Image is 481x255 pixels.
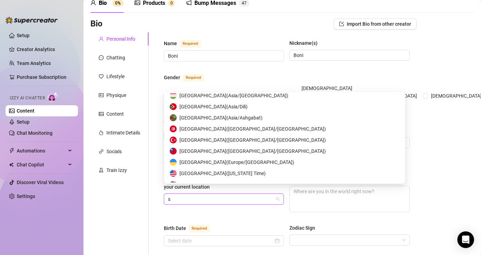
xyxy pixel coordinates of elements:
button: Import Bio from other creator [334,18,417,30]
span: [GEOGRAPHIC_DATA] ( [GEOGRAPHIC_DATA]/[GEOGRAPHIC_DATA] ) [179,136,326,144]
a: Setup [17,119,30,125]
span: import [339,22,344,26]
span: heart [99,74,104,79]
img: tn [170,125,177,132]
input: Nickname(s) [294,51,404,59]
img: tj [170,92,177,99]
img: us [170,170,177,177]
img: tm [170,114,177,121]
img: tr [170,137,177,143]
div: Gender [164,74,180,81]
div: Zodiac Sign [289,224,315,232]
span: [GEOGRAPHIC_DATA] ( Europe/[GEOGRAPHIC_DATA] ) [179,158,294,166]
div: Content [106,110,124,118]
span: [GEOGRAPHIC_DATA] ( Asia/Ashgabat ) [179,114,263,122]
label: Nickname(s) [289,39,322,47]
span: Required [180,40,201,48]
div: Lifestyle [106,73,125,80]
a: Discover Viral Videos [17,180,64,185]
div: Open Intercom Messenger [457,231,474,248]
img: tw [170,148,177,155]
div: Birth Date [164,224,186,232]
span: [GEOGRAPHIC_DATA] ( Central Time ) [179,181,257,188]
a: Settings [17,194,35,199]
span: [GEOGRAPHIC_DATA] ( Asia/Dili ) [179,103,248,110]
span: Import Bio from other creator [347,21,411,27]
div: Nickname(s) [289,39,318,47]
span: Izzy AI Chatter [10,95,45,101]
span: What is your timezone of your current location? If you are currently traveling, choose your curre... [164,161,246,190]
span: idcard [99,93,104,98]
input: Name [168,52,278,60]
span: user [99,36,104,41]
span: Required [189,225,210,232]
img: ua [170,159,177,166]
div: Name [164,40,177,47]
div: Intimate Details [106,129,140,137]
span: thunderbolt [9,148,15,154]
a: Content [17,108,34,114]
label: Birth Date [164,224,217,232]
img: logo-BBDzfeDw.svg [6,17,58,24]
span: Chat Copilot [17,159,66,170]
span: link [99,149,104,154]
span: message [99,55,104,60]
span: 7 [244,1,247,6]
span: [GEOGRAPHIC_DATA] ( [US_STATE] Time ) [179,170,266,177]
a: Chat Monitoring [17,130,53,136]
img: tl [170,103,177,110]
a: Creator Analytics [17,44,72,55]
a: Team Analytics [17,60,51,66]
img: AI Chatter [48,92,58,102]
span: picture [99,112,104,116]
div: Chatting [106,54,125,61]
input: Birth Date [168,237,273,245]
span: 4 [242,1,244,6]
img: Chat Copilot [9,162,14,167]
a: Setup [17,33,30,38]
h3: Bio [90,18,103,30]
div: Personal Info [106,35,135,43]
div: Physique [106,91,126,99]
span: experiment [99,168,104,173]
div: Where did you grow up? [164,120,216,127]
span: [GEOGRAPHIC_DATA] ( Asia/[GEOGRAPHIC_DATA] ) [179,92,288,99]
label: Gender [164,73,211,82]
a: Purchase Subscription [17,72,72,83]
img: us [170,181,177,188]
label: Zodiac Sign [289,224,320,232]
div: Socials [106,148,122,155]
div: Train Izzy [106,166,127,174]
span: [DEMOGRAPHIC_DATA] / [DEMOGRAPHIC_DATA] [299,84,355,107]
span: [GEOGRAPHIC_DATA] ( [GEOGRAPHIC_DATA]/[GEOGRAPHIC_DATA] ) [179,147,326,155]
span: Automations [17,145,66,156]
label: Name [164,39,208,48]
span: [GEOGRAPHIC_DATA] ( [GEOGRAPHIC_DATA]/[GEOGRAPHIC_DATA] ) [179,125,326,133]
span: Required [183,74,204,82]
span: fire [99,130,104,135]
label: Where did you grow up? [164,119,247,128]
